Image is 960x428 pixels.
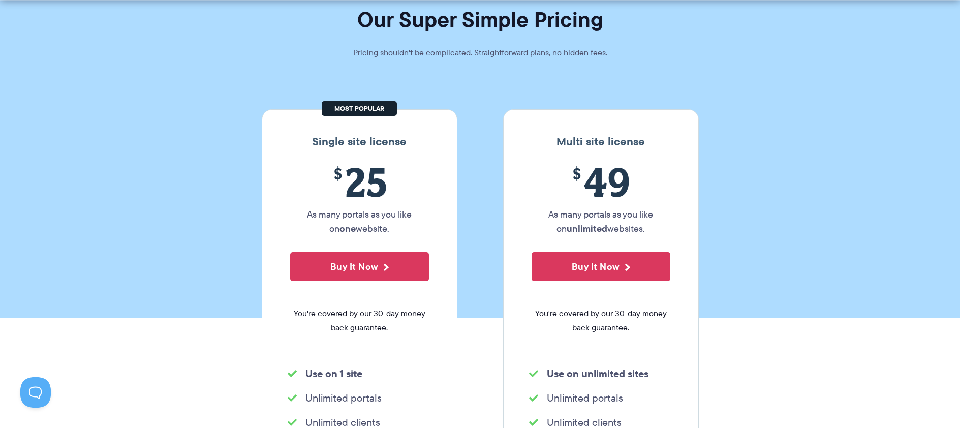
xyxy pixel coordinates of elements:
[272,135,447,148] h3: Single site license
[328,46,633,60] p: Pricing shouldn't be complicated. Straightforward plans, no hidden fees.
[20,377,51,408] iframe: Toggle Customer Support
[339,222,356,235] strong: one
[514,135,688,148] h3: Multi site license
[532,307,670,335] span: You're covered by our 30-day money back guarantee.
[532,207,670,236] p: As many portals as you like on websites.
[290,159,429,205] span: 25
[290,207,429,236] p: As many portals as you like on website.
[290,307,429,335] span: You're covered by our 30-day money back guarantee.
[532,159,670,205] span: 49
[290,252,429,281] button: Buy It Now
[547,366,648,381] strong: Use on unlimited sites
[305,366,362,381] strong: Use on 1 site
[532,252,670,281] button: Buy It Now
[567,222,607,235] strong: unlimited
[288,391,431,405] li: Unlimited portals
[529,391,673,405] li: Unlimited portals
